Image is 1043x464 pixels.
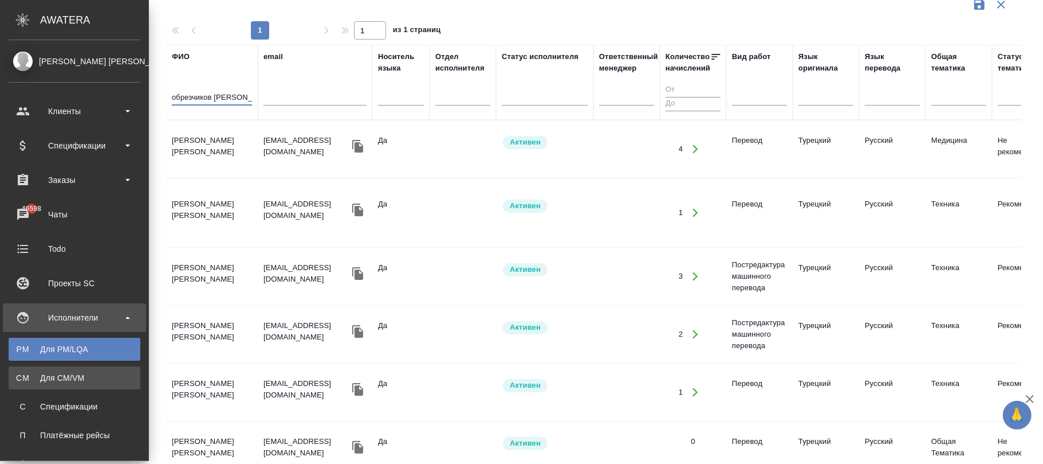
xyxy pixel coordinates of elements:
div: Рядовой исполнитель: назначай с учетом рейтинга [502,198,588,214]
div: 1 [679,387,683,398]
div: Заказы [9,171,140,189]
span: 🙏 [1007,403,1027,427]
td: Да [372,314,430,354]
div: 4 [679,143,683,155]
button: Открыть работы [683,265,707,288]
td: Русский [859,256,926,297]
button: Скопировать [349,323,367,340]
td: Турецкий [793,193,859,233]
td: [PERSON_NAME] [PERSON_NAME] [166,314,258,354]
a: PMДля PM/LQA [9,338,140,361]
div: Для CM/VM [14,372,135,384]
span: 46598 [15,203,48,215]
a: CMДля CM/VM [9,366,140,389]
div: Спецификации [9,137,140,154]
div: Ответственный менеджер [599,51,658,74]
td: Турецкий [793,129,859,169]
div: Рядовой исполнитель: назначай с учетом рейтинга [502,262,588,278]
div: Язык оригинала [798,51,853,74]
div: AWATERA [40,9,149,32]
div: Исполнители [9,309,140,326]
input: До [666,97,721,111]
a: ССпецификации [9,395,140,418]
p: Активен [510,438,541,449]
p: Активен [510,380,541,391]
td: Перевод [726,129,793,169]
td: Да [372,256,430,297]
a: Проекты SC [3,269,146,298]
p: [EMAIL_ADDRESS][DOMAIN_NAME] [263,262,349,285]
td: Русский [859,129,926,169]
div: 0 [691,436,695,447]
div: Проекты SC [9,275,140,292]
td: Русский [859,314,926,354]
p: [EMAIL_ADDRESS][DOMAIN_NAME] [263,378,349,401]
input: От [666,83,721,98]
div: 2 [679,329,683,340]
button: Скопировать [349,265,367,282]
div: Todo [9,240,140,258]
p: [EMAIL_ADDRESS][DOMAIN_NAME] [263,436,349,459]
td: [PERSON_NAME] [PERSON_NAME] [166,129,258,169]
td: Турецкий [793,256,859,297]
button: Открыть работы [683,138,707,161]
div: Рядовой исполнитель: назначай с учетом рейтинга [502,436,588,451]
button: Открыть работы [683,381,707,404]
td: Перевод [726,372,793,412]
a: 46598Чаты [3,200,146,229]
button: Скопировать [349,439,367,456]
button: 🙏 [1003,401,1032,430]
td: Перевод [726,193,793,233]
td: Турецкий [793,372,859,412]
td: [PERSON_NAME] [PERSON_NAME] [166,256,258,297]
div: Общая тематика [931,51,986,74]
button: Скопировать [349,138,367,155]
div: Количество начислений [666,51,710,74]
div: 1 [679,207,683,219]
p: Активен [510,322,541,333]
td: Да [372,129,430,169]
div: Платёжные рейсы [14,430,135,441]
span: из 1 страниц [393,23,441,40]
div: Статус исполнителя [502,51,578,63]
p: Активен [510,200,541,212]
div: Носитель языка [378,51,424,74]
td: Постредактура машинного перевода [726,311,793,357]
div: Рядовой исполнитель: назначай с учетом рейтинга [502,135,588,150]
div: Вид работ [732,51,771,63]
td: [PERSON_NAME] [PERSON_NAME] [166,372,258,412]
div: Чаты [9,206,140,223]
div: Отдел исполнителя [435,51,490,74]
div: Язык перевода [865,51,920,74]
td: Русский [859,372,926,412]
div: [PERSON_NAME] [PERSON_NAME] [9,55,140,68]
div: 3 [679,271,683,282]
td: Русский [859,193,926,233]
div: Рядовой исполнитель: назначай с учетом рейтинга [502,378,588,393]
td: [PERSON_NAME] [PERSON_NAME] [166,193,258,233]
td: Медицина [926,129,992,169]
p: [EMAIL_ADDRESS][DOMAIN_NAME] [263,198,349,221]
a: ППлатёжные рейсы [9,424,140,447]
div: Спецификации [14,401,135,412]
p: Активен [510,137,541,148]
td: Да [372,193,430,233]
td: Постредактура машинного перевода [726,254,793,299]
div: Клиенты [9,103,140,120]
td: Техника [926,193,992,233]
button: Скопировать [349,201,367,219]
p: Активен [510,264,541,275]
button: Скопировать [349,381,367,398]
td: Да [372,372,430,412]
td: Техника [926,256,992,297]
div: Рядовой исполнитель: назначай с учетом рейтинга [502,320,588,336]
div: email [263,51,283,63]
td: Турецкий [793,314,859,354]
td: Техника [926,372,992,412]
button: Открыть работы [683,323,707,346]
div: ФИО [172,51,190,63]
div: Для PM/LQA [14,344,135,355]
button: Открыть работы [683,201,707,225]
p: [EMAIL_ADDRESS][DOMAIN_NAME] [263,135,349,158]
td: Техника [926,314,992,354]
